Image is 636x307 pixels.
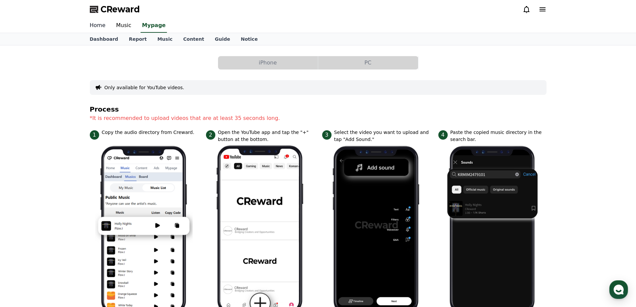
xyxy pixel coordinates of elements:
[102,129,194,136] p: Copy the audio directory from Creward.
[218,56,318,69] button: iPhone
[322,130,332,140] span: 3
[141,19,167,33] a: Mypage
[2,212,44,228] a: Home
[209,33,235,45] a: Guide
[318,56,418,69] button: PC
[90,130,99,140] span: 1
[235,33,263,45] a: Notice
[99,222,115,227] span: Settings
[178,33,210,45] a: Content
[334,129,430,143] p: Select the video you want to upload and tap "Add Sound."
[90,106,547,113] h4: Process
[84,19,111,33] a: Home
[100,4,140,15] span: CReward
[111,19,137,33] a: Music
[218,129,314,143] p: Open the YouTube app and tap the "+" button at the bottom.
[55,222,75,227] span: Messages
[44,212,86,228] a: Messages
[206,130,215,140] span: 2
[17,222,29,227] span: Home
[152,33,178,45] a: Music
[90,4,140,15] a: CReward
[90,114,547,122] p: *It is recommended to upload videos that are at least 35 seconds long.
[124,33,152,45] a: Report
[438,130,448,140] span: 4
[450,129,547,143] p: Paste the copied music directory in the search bar.
[84,33,124,45] a: Dashboard
[104,84,184,91] button: Only available for YouTube videos.
[86,212,128,228] a: Settings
